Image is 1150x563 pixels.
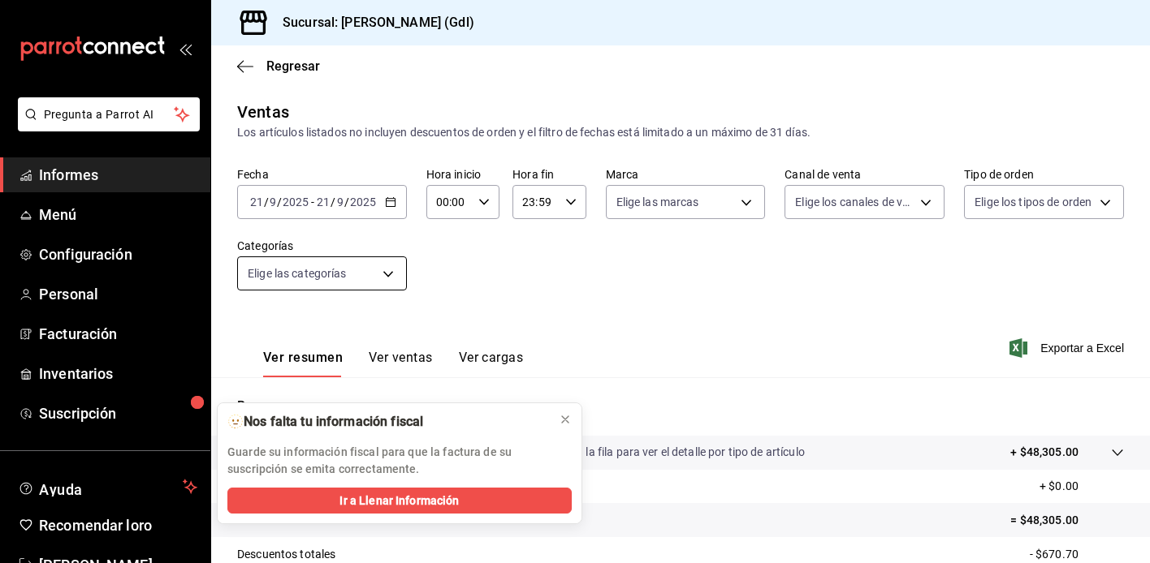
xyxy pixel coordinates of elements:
[1030,548,1079,561] font: - $670.70
[39,246,132,263] font: Configuración
[269,196,277,208] input: --
[227,414,423,429] font: 🫥Nos falta tu información fiscal
[39,325,117,342] font: Facturación
[44,108,154,121] font: Pregunta a Parrot AI
[39,365,113,382] font: Inventarios
[336,196,344,208] input: --
[277,196,282,208] font: /
[785,168,861,181] font: Canal de venta
[795,196,925,208] font: Elige los canales de venta
[369,350,433,365] font: Ver ventas
[237,548,335,561] font: Descuentos totales
[249,196,264,208] input: --
[975,196,1092,208] font: Elige los tipos de orden
[39,481,83,498] font: Ayuda
[316,196,331,208] input: --
[237,398,293,414] font: Resumen
[39,206,77,223] font: Menú
[227,488,572,514] button: Ir a Llenar Información
[237,168,269,181] font: Fecha
[237,126,811,139] font: Los artículos listados no incluyen descuentos de orden y el filtro de fechas está limitado a un m...
[11,118,200,135] a: Pregunta a Parrot AI
[606,168,639,181] font: Marca
[248,267,347,280] font: Elige las categorías
[1040,342,1124,355] font: Exportar a Excel
[237,58,320,74] button: Regresar
[282,196,309,208] input: ----
[283,15,474,30] font: Sucursal: [PERSON_NAME] (Gdl)
[264,196,269,208] font: /
[263,350,343,365] font: Ver resumen
[237,239,293,252] font: Categorías
[349,196,377,208] input: ----
[227,445,512,475] font: Guarde su información fiscal para que la factura de su suscripción se emita correctamente.
[266,58,320,74] font: Regresar
[426,168,481,181] font: Hora inicio
[179,42,192,55] button: abrir_cajón_menú
[459,350,524,365] font: Ver cargas
[1013,338,1124,358] button: Exportar a Excel
[964,168,1034,181] font: Tipo de orden
[535,445,805,458] font: Da clic en la fila para ver el detalle por tipo de artículo
[39,517,152,534] font: Recomendar loro
[263,349,523,377] div: pestañas de navegación
[311,196,314,208] font: -
[331,196,335,208] font: /
[237,514,299,526] font: Venta bruta
[39,286,98,303] font: Personal
[1040,479,1079,492] font: + $0.00
[18,97,200,131] button: Pregunta a Parrot AI
[237,102,289,122] font: Ventas
[39,405,116,422] font: Suscripción
[616,196,699,208] font: Elige las marcas
[1010,514,1079,526] font: = $48,305.00
[1010,445,1079,458] font: + $48,305.00
[512,168,554,181] font: Hora fin
[344,196,349,208] font: /
[39,166,98,183] font: Informes
[339,494,459,507] font: Ir a Llenar Información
